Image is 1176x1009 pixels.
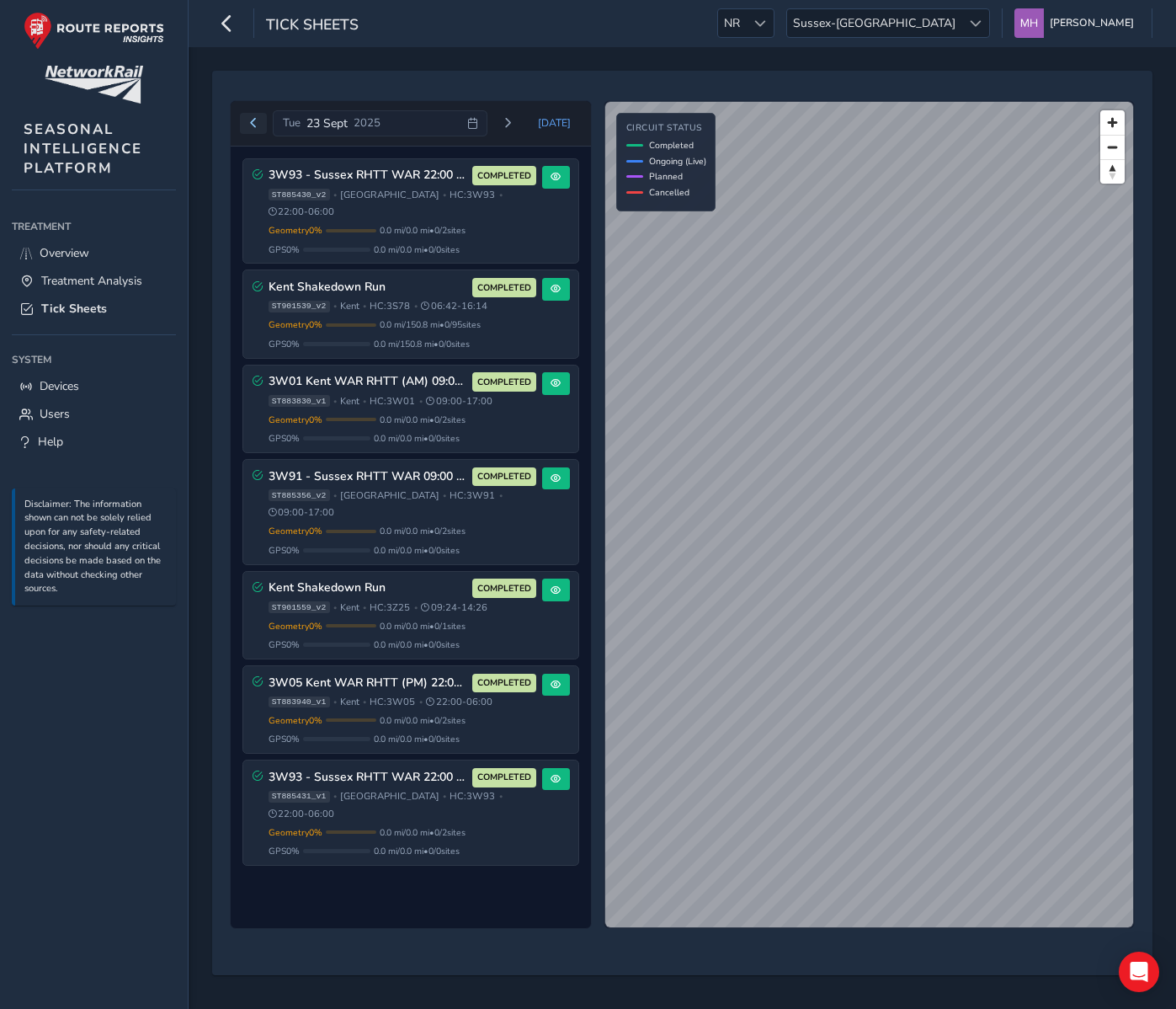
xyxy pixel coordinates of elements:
[363,697,366,707] span: •
[380,525,466,537] span: 0.0 mi / 0.0 mi • 0 / 2 sites
[499,190,503,200] span: •
[605,102,1133,927] canvas: Map
[450,790,495,803] span: HC: 3W93
[477,470,531,483] span: COMPLETED
[269,826,322,839] span: Geometry 0 %
[374,544,460,557] span: 0.0 mi / 0.0 mi • 0 / 0 sites
[269,506,335,519] span: 09:00 - 17:00
[450,189,495,201] span: HC: 3W93
[426,696,492,708] span: 22:00 - 06:00
[374,243,460,256] span: 0.0 mi / 0.0 mi • 0 / 0 sites
[12,372,176,400] a: Devices
[269,338,300,350] span: GPS 0 %
[269,414,322,426] span: Geometry 0 %
[269,168,467,183] h3: 3W93 - Sussex RHTT WAR 22:00 - 06:00
[626,123,706,134] h4: Circuit Status
[1050,8,1134,38] span: [PERSON_NAME]
[649,139,694,152] span: Completed
[419,697,423,707] span: •
[269,432,300,445] span: GPS 0 %
[269,224,322,237] span: Geometry 0 %
[374,638,460,651] span: 0.0 mi / 0.0 mi • 0 / 0 sites
[1100,135,1125,159] button: Zoom out
[306,115,348,131] span: 23 Sept
[363,302,366,311] span: •
[269,620,322,633] span: Geometry 0 %
[527,110,583,136] button: Today
[12,267,176,295] a: Treatment Analysis
[269,525,322,537] span: Geometry 0 %
[363,397,366,406] span: •
[649,155,706,168] span: Ongoing (Live)
[380,224,466,237] span: 0.0 mi / 0.0 mi • 0 / 2 sites
[333,603,337,612] span: •
[1100,110,1125,135] button: Zoom in
[1119,952,1159,992] div: Open Intercom Messenger
[333,397,337,406] span: •
[269,318,322,331] span: Geometry 0 %
[1100,159,1125,184] button: Reset bearing to north
[380,318,481,331] span: 0.0 mi / 150.8 mi • 0 / 95 sites
[340,790,439,803] span: [GEOGRAPHIC_DATA]
[380,714,466,727] span: 0.0 mi / 0.0 mi • 0 / 2 sites
[374,845,460,857] span: 0.0 mi / 0.0 mi • 0 / 0 sites
[269,676,467,691] h3: 3W05 Kent WAR RHTT (PM) 22:00 - 06:00
[333,491,337,500] span: •
[269,791,330,803] span: ST885431_v1
[426,395,492,408] span: 09:00 - 17:00
[414,302,418,311] span: •
[370,696,415,708] span: HC: 3W05
[380,620,466,633] span: 0.0 mi / 0.0 mi • 0 / 1 sites
[269,581,467,595] h3: Kent Shakedown Run
[493,113,521,134] button: Next day
[269,375,467,389] h3: 3W01 Kent WAR RHTT (AM) 09:00 - 17:00
[1014,8,1044,38] img: diamond-layout
[354,115,380,131] span: 2025
[269,544,300,557] span: GPS 0 %
[718,9,746,37] span: NR
[340,489,439,502] span: [GEOGRAPHIC_DATA]
[477,676,531,690] span: COMPLETED
[443,792,446,801] span: •
[24,120,142,178] span: SEASONAL INTELLIGENCE PLATFORM
[40,245,89,261] span: Overview
[269,601,330,613] span: ST901559_v2
[340,601,359,614] span: Kent
[370,395,415,408] span: HC: 3W01
[380,826,466,839] span: 0.0 mi / 0.0 mi • 0 / 2 sites
[787,9,961,37] span: Sussex-[GEOGRAPHIC_DATA]
[12,428,176,456] a: Help
[374,432,460,445] span: 0.0 mi / 0.0 mi • 0 / 0 sites
[370,601,410,614] span: HC: 3Z25
[340,696,359,708] span: Kent
[269,243,300,256] span: GPS 0 %
[477,582,531,595] span: COMPLETED
[269,206,335,218] span: 22:00 - 06:00
[269,771,467,785] h3: 3W93 - Sussex RHTT WAR 22:00 - 06:00
[240,113,268,134] button: Previous day
[12,347,176,372] div: System
[40,406,70,422] span: Users
[363,603,366,612] span: •
[41,273,142,289] span: Treatment Analysis
[374,338,470,350] span: 0.0 mi / 150.8 mi • 0 / 0 sites
[340,395,359,408] span: Kent
[499,491,503,500] span: •
[12,239,176,267] a: Overview
[370,300,410,312] span: HC: 3S78
[414,603,418,612] span: •
[421,601,487,614] span: 09:24 - 14:26
[40,378,79,394] span: Devices
[38,434,63,450] span: Help
[283,115,301,131] span: Tue
[12,295,176,323] a: Tick Sheets
[24,12,164,50] img: rr logo
[333,792,337,801] span: •
[374,733,460,745] span: 0.0 mi / 0.0 mi • 0 / 0 sites
[538,116,571,130] span: [DATE]
[269,280,467,295] h3: Kent Shakedown Run
[649,186,689,199] span: Cancelled
[45,66,143,104] img: customer logo
[443,190,446,200] span: •
[24,498,168,597] p: Disclaimer: The information shown can not be solely relied upon for any safety-related decisions,...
